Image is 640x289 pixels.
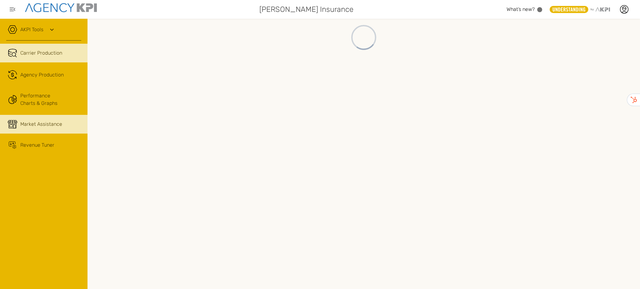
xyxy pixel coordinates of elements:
img: agencykpi-logo-550x69-2d9e3fa8.png [25,3,97,12]
span: Market Assistance [20,120,62,128]
a: AKPI Tools [20,26,43,33]
span: Revenue Tuner [20,141,54,149]
span: [PERSON_NAME] Insurance [259,4,353,15]
span: Agency Production [20,71,64,79]
span: Carrier Production [20,49,62,57]
span: What’s new? [507,6,535,12]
